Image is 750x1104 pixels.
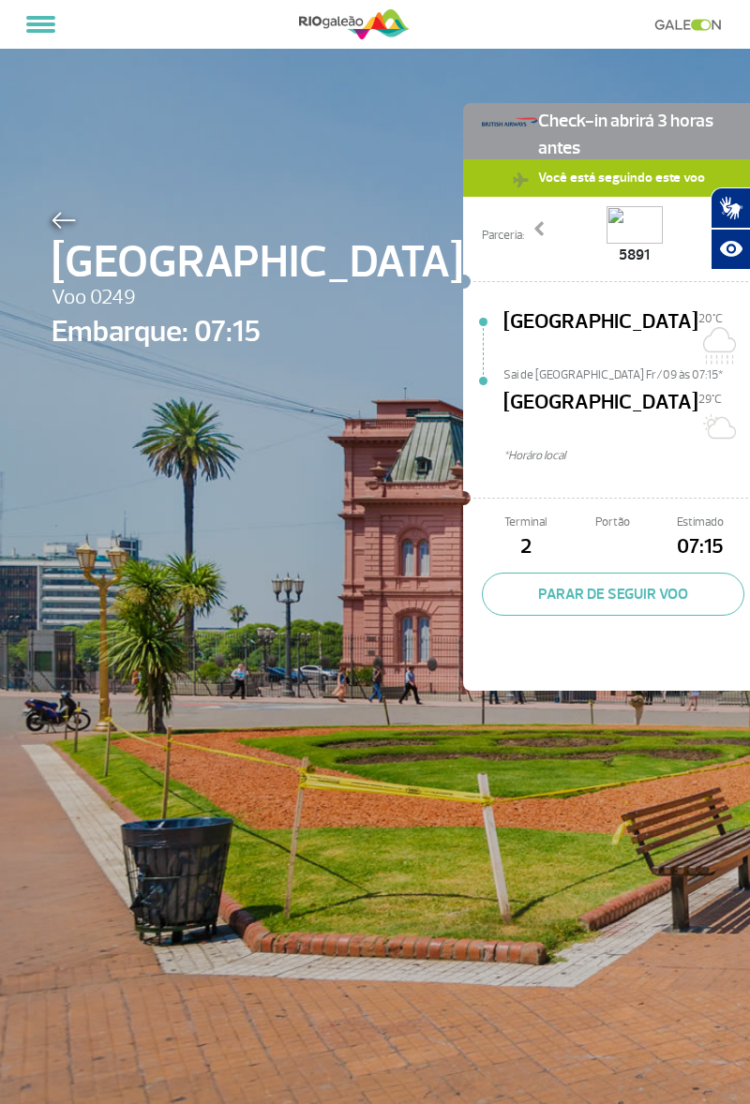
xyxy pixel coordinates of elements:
[538,103,744,162] span: Check-in abrirá 3 horas antes
[529,159,714,195] span: Você está seguindo este voo
[657,514,744,531] span: Estimado
[657,531,744,563] span: 07:15
[607,244,663,266] span: 5891
[52,309,463,354] span: Embarque: 07:15
[711,187,750,229] button: Abrir tradutor de língua de sinais.
[482,531,569,563] span: 2
[569,514,656,531] span: Portão
[482,227,524,245] span: Parceria:
[482,514,569,531] span: Terminal
[52,229,463,296] span: [GEOGRAPHIC_DATA]
[482,573,744,616] button: PARAR DE SEGUIR VOO
[698,311,723,326] span: 20°C
[52,282,463,314] span: Voo 0249
[503,306,698,366] span: [GEOGRAPHIC_DATA]
[503,387,698,447] span: [GEOGRAPHIC_DATA]
[698,408,736,445] img: Sol com muitas nuvens
[711,187,750,270] div: Plugin de acessibilidade da Hand Talk.
[711,229,750,270] button: Abrir recursos assistivos.
[698,327,736,365] img: Nublado
[698,392,722,407] span: 29°C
